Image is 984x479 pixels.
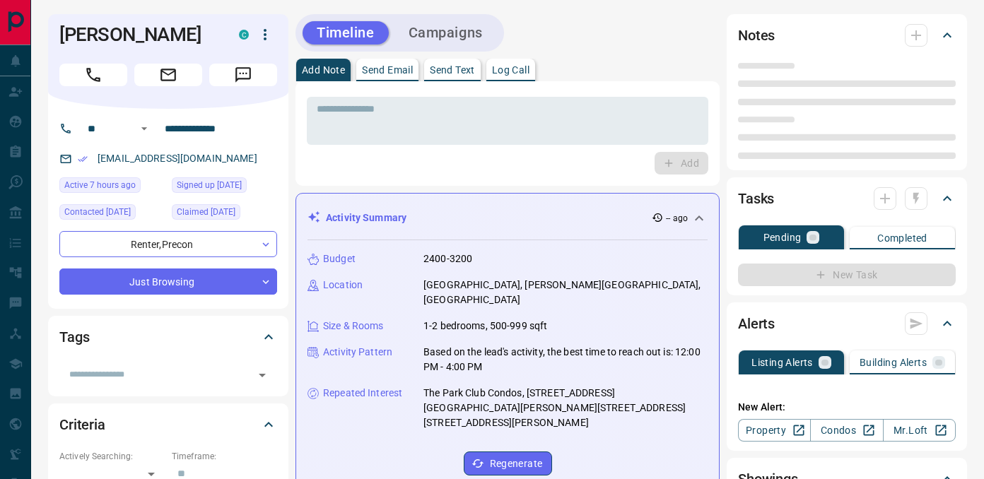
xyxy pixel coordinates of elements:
div: condos.ca [239,30,249,40]
a: Condos [810,419,883,442]
div: Notes [738,18,956,52]
p: New Alert: [738,400,956,415]
span: Email [134,64,202,86]
div: Criteria [59,408,277,442]
p: 1-2 bedrooms, 500-999 sqft [423,319,547,333]
h2: Alerts [738,312,775,335]
div: Tue Aug 12 2025 [59,177,165,197]
p: Add Note [302,65,345,75]
a: [EMAIL_ADDRESS][DOMAIN_NAME] [98,153,257,164]
p: Building Alerts [860,357,927,367]
div: Tue Dec 03 2024 [172,177,277,197]
p: Pending [763,232,802,242]
p: The Park Club Condos, [STREET_ADDRESS][GEOGRAPHIC_DATA][PERSON_NAME][STREET_ADDRESS][STREET_ADDRE... [423,386,708,430]
a: Mr.Loft [883,419,956,442]
h2: Tasks [738,187,774,210]
p: Listing Alerts [751,357,813,367]
span: Call [59,64,127,86]
div: Alerts [738,307,956,341]
p: Activity Pattern [323,345,392,360]
button: Open [252,365,272,385]
p: Timeframe: [172,450,277,463]
p: Repeated Interest [323,386,402,401]
span: Active 7 hours ago [64,178,136,192]
div: Just Browsing [59,268,277,295]
h2: Criteria [59,413,105,436]
p: 2400-3200 [423,252,472,266]
p: Log Call [492,65,529,75]
p: Budget [323,252,356,266]
div: Tue Aug 05 2025 [172,204,277,224]
div: Activity Summary-- ago [307,205,708,231]
svg: Email Verified [78,154,88,164]
p: -- ago [666,212,688,225]
button: Regenerate [464,451,552,475]
button: Open [136,120,153,137]
p: Send Text [430,65,475,75]
div: Tags [59,320,277,354]
p: Location [323,278,363,292]
button: Campaigns [394,21,497,45]
p: Based on the lead's activity, the best time to reach out is: 12:00 PM - 4:00 PM [423,345,708,374]
div: Tue Aug 05 2025 [59,204,165,224]
p: Size & Rooms [323,319,384,333]
span: Signed up [DATE] [177,178,242,192]
p: Completed [877,233,927,243]
h1: [PERSON_NAME] [59,23,218,46]
span: Claimed [DATE] [177,205,235,219]
div: Renter , Precon [59,231,277,257]
span: Contacted [DATE] [64,205,131,219]
p: [GEOGRAPHIC_DATA], [PERSON_NAME][GEOGRAPHIC_DATA], [GEOGRAPHIC_DATA] [423,278,708,307]
span: Message [209,64,277,86]
button: Timeline [303,21,389,45]
p: Send Email [362,65,413,75]
h2: Notes [738,24,775,47]
div: Tasks [738,182,956,215]
p: Actively Searching: [59,450,165,463]
h2: Tags [59,326,89,348]
a: Property [738,419,811,442]
p: Activity Summary [326,211,406,225]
